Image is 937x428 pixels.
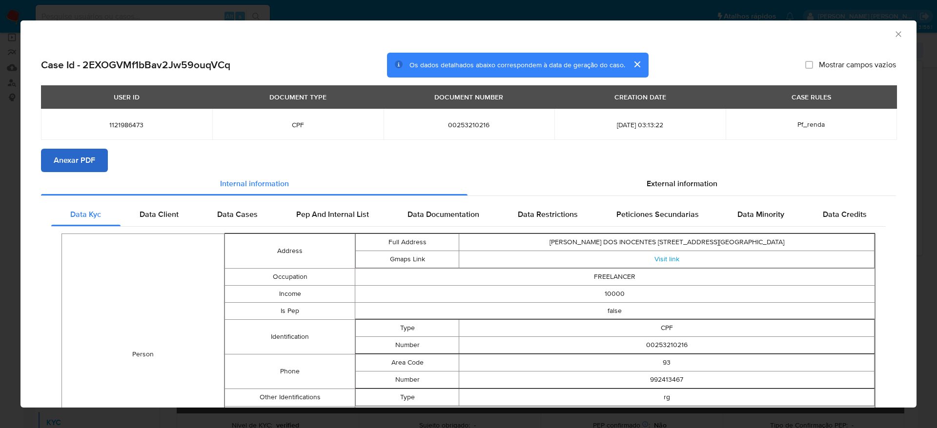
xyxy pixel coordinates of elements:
td: 10000 [355,285,875,302]
td: [PERSON_NAME] DOS INOCENTES [STREET_ADDRESS][GEOGRAPHIC_DATA] [459,233,875,251]
td: FREELANCER [355,268,875,285]
div: DOCUMENT NUMBER [428,89,509,105]
div: USER ID [108,89,145,105]
td: CPF [459,319,875,336]
span: Pep And Internal List [296,209,369,220]
span: Pf_renda [797,119,825,129]
div: closure-recommendation-modal [20,20,917,408]
span: Internal information [220,178,289,189]
td: Full Address [355,233,459,251]
td: Income [225,285,355,302]
td: Is Pep [225,302,355,319]
td: rg [459,389,875,406]
div: CASE RULES [786,89,837,105]
span: Data Restrictions [518,209,578,220]
td: Number [355,336,459,353]
td: Birthdate [225,406,355,423]
td: 93 [459,354,875,371]
td: Phone [225,354,355,389]
td: Identification [225,319,355,354]
span: External information [647,178,717,189]
td: Number [355,371,459,388]
span: Data Client [140,209,179,220]
td: Type [355,319,459,336]
td: Occupation [225,268,355,285]
td: Area Code [355,354,459,371]
td: Other Identifications [225,389,355,406]
span: Data Documentation [407,209,479,220]
span: 00253210216 [395,120,543,129]
span: CPF [224,120,372,129]
span: Mostrar campos vazios [819,60,896,70]
button: Fechar a janela [894,29,902,38]
td: [DATE] [355,406,875,423]
span: Peticiones Secundarias [616,209,699,220]
div: Detailed internal info [51,203,886,226]
td: Type [355,389,459,406]
td: false [355,302,875,319]
input: Mostrar campos vazios [805,61,813,69]
span: Anexar PDF [54,150,95,171]
button: cerrar [625,53,649,76]
span: Data Credits [823,209,867,220]
span: Data Kyc [70,209,101,220]
td: Address [225,233,355,268]
div: DOCUMENT TYPE [264,89,332,105]
td: 00253210216 [459,336,875,353]
a: Visit link [654,254,679,264]
span: Os dados detalhados abaixo correspondem à data de geração do caso. [409,60,625,70]
td: Gmaps Link [355,251,459,268]
div: CREATION DATE [609,89,672,105]
h2: Case Id - 2EXOGVMf1bBav2Jw59ouqVCq [41,58,230,71]
span: [DATE] 03:13:22 [566,120,714,129]
span: Data Minority [737,209,784,220]
div: Detailed info [41,172,896,195]
td: 992413467 [459,371,875,388]
span: Data Cases [217,209,258,220]
button: Anexar PDF [41,149,108,172]
span: 1121986473 [53,120,201,129]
